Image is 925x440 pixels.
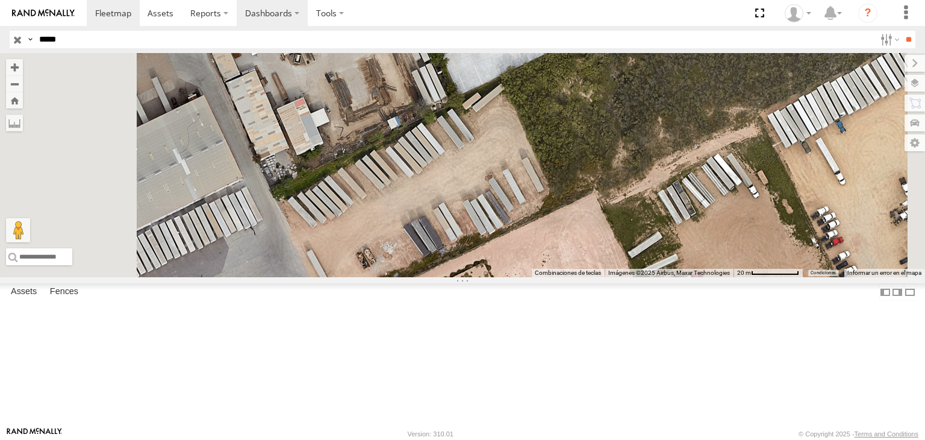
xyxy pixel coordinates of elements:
label: Assets [5,284,43,301]
div: Version: 310.01 [408,430,453,438]
img: rand-logo.svg [12,9,75,17]
button: Zoom in [6,59,23,75]
label: Search Query [25,31,35,48]
label: Dock Summary Table to the Left [879,283,891,301]
div: © Copyright 2025 - [799,430,918,438]
label: Hide Summary Table [904,283,916,301]
label: Measure [6,115,23,131]
a: Terms and Conditions [855,430,918,438]
button: Zoom Home [6,92,23,108]
div: Edgar Vargas [780,4,815,22]
span: 20 m [737,269,751,276]
label: Map Settings [905,134,925,151]
i: ? [858,4,877,23]
a: Condiciones (se abre en una nueva pestaña) [811,271,836,275]
button: Arrastra el hombrecito naranja al mapa para abrir Street View [6,218,30,242]
label: Fences [44,284,84,301]
button: Combinaciones de teclas [535,269,601,277]
a: Visit our Website [7,428,62,440]
button: Escala del mapa: 20 m por 76 píxeles [733,269,803,277]
label: Search Filter Options [876,31,902,48]
button: Zoom out [6,75,23,92]
label: Dock Summary Table to the Right [891,283,903,301]
span: Imágenes ©2025 Airbus, Maxar Technologies [608,269,730,276]
a: Informar un error en el mapa [847,269,921,276]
